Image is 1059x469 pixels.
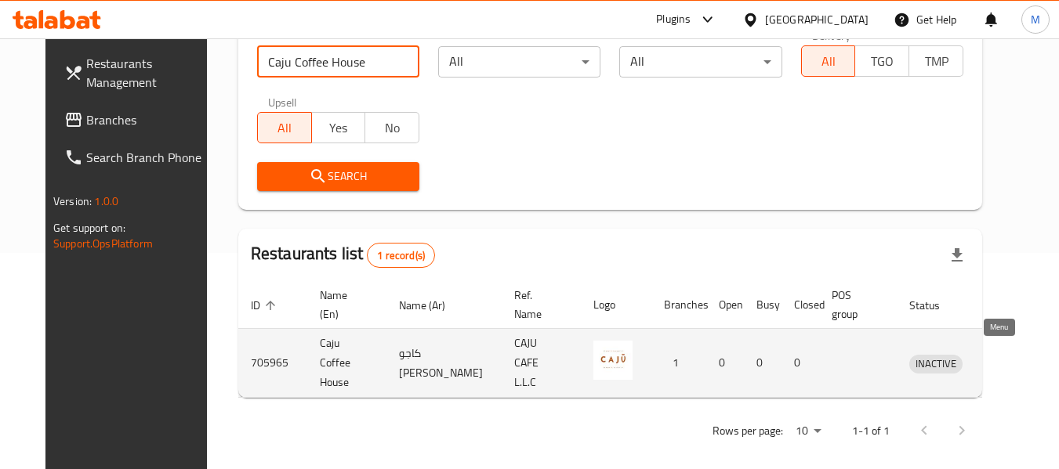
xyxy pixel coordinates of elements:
span: Name (Ar) [399,296,466,315]
td: 0 [744,329,782,398]
p: 1-1 of 1 [852,421,890,441]
td: 705965 [238,329,307,398]
th: Logo [581,281,651,329]
p: Rows per page: [713,421,783,441]
div: INACTIVE [909,355,963,373]
span: POS group [832,286,878,323]
th: Closed [782,281,819,329]
span: Version: [53,191,92,211]
span: TGO [861,50,903,73]
div: All [619,46,782,78]
span: INACTIVE [909,355,963,373]
span: Search Branch Phone [86,148,210,167]
button: All [257,112,312,143]
span: No [372,117,413,139]
span: Status [909,296,960,315]
div: Export file [938,236,976,274]
table: enhanced table [238,281,1035,398]
th: Open [706,281,744,329]
span: ID [251,296,281,315]
h2: Restaurants list [251,242,435,268]
button: Search [257,162,419,191]
span: TMP [916,50,957,73]
span: Branches [86,110,210,129]
td: 0 [706,329,744,398]
button: TGO [854,45,909,77]
button: All [801,45,856,77]
span: 1 record(s) [368,248,434,263]
a: Search Branch Phone [52,139,223,176]
span: Ref. Name [514,286,562,323]
div: All [438,46,600,78]
label: Delivery [812,30,851,41]
span: Name (En) [320,286,368,323]
label: Upsell [268,96,297,107]
a: Support.OpsPlatform [53,233,153,254]
div: Plugins [656,10,691,29]
button: TMP [908,45,963,77]
img: Caju Coffee House [593,341,633,380]
span: M [1031,11,1040,28]
a: Restaurants Management [52,45,223,101]
th: Branches [651,281,706,329]
span: All [808,50,850,73]
span: Restaurants Management [86,54,210,92]
td: Caju Coffee House [307,329,386,398]
div: Total records count [367,243,435,268]
button: Yes [311,112,366,143]
th: Action [981,281,1035,329]
td: CAJU CAFE L.L.C [502,329,581,398]
button: No [364,112,419,143]
div: Rows per page: [789,420,827,443]
a: Branches [52,101,223,139]
td: 0 [782,329,819,398]
div: [GEOGRAPHIC_DATA] [765,11,869,28]
span: 1.0.0 [94,191,118,211]
th: Busy [744,281,782,329]
span: Yes [318,117,360,139]
td: كاجو [PERSON_NAME] [386,329,502,398]
span: All [264,117,306,139]
input: Search for restaurant name or ID.. [257,46,419,78]
td: 1 [651,329,706,398]
span: Search [270,167,407,186]
span: Get support on: [53,218,125,238]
